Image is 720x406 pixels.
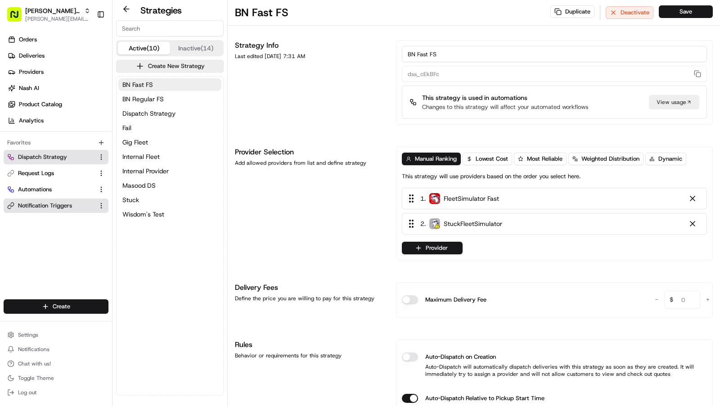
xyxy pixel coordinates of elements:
span: Notification Triggers [18,202,72,210]
span: Product Catalog [19,100,62,108]
a: Notification Triggers [7,202,94,210]
div: Favorites [4,135,108,150]
img: profile_FleetSimulator_Fast.png [429,193,440,204]
button: Wisdom's Test [118,208,221,221]
button: Notification Triggers [4,198,108,213]
a: 📗Knowledge Base [5,197,72,213]
button: Most Reliable [514,153,567,165]
button: Save [659,5,713,18]
span: Masood DS [122,181,156,190]
input: Clear [23,58,148,67]
span: [DATE] [80,163,98,171]
label: Auto-Dispatch Relative to Pickup Start Time [425,394,544,403]
div: 2. StuckFleetSimulator [402,213,707,235]
button: Gig Fleet [118,136,221,149]
div: Add allowed providers from list and define strategy [235,159,385,167]
a: Powered byPylon [63,222,109,230]
span: Stuck [122,195,139,204]
span: Lowest Cost [476,155,508,163]
button: Internal Provider [118,165,221,177]
h1: Strategy Info [235,40,385,51]
span: Dispatch Strategy [18,153,67,161]
span: Deliveries [19,52,45,60]
div: 1. FleetSimulator Fast [402,188,707,209]
p: This strategy is used in automations [422,93,588,102]
button: See all [139,115,164,126]
img: 1736555255976-a54dd68f-1ca7-489b-9aae-adbdc363a1c4 [9,86,25,102]
div: Start new chat [40,86,148,95]
button: Notifications [4,343,108,356]
span: [PERSON_NAME] [28,163,73,171]
img: Brittany Newman [9,155,23,169]
button: Log out [4,386,108,399]
span: BN Regular FS [122,95,164,104]
div: 1 . [406,194,499,203]
label: Auto-Dispatch on Creation [425,352,496,361]
a: Stuck [118,194,221,206]
div: 📗 [9,202,16,209]
h1: BN Fast FS [235,5,288,20]
a: Request Logs [7,169,94,177]
button: Manual Ranking [402,153,461,165]
button: [PERSON_NAME][EMAIL_ADDRESS][DOMAIN_NAME] [25,15,90,23]
span: Notifications [18,346,49,353]
button: Dynamic [645,153,686,165]
span: Providers [19,68,44,76]
p: Changes to this strategy will affect your automated workflows [422,103,588,111]
button: [PERSON_NAME]'s Bistro[PERSON_NAME][EMAIL_ADDRESS][DOMAIN_NAME] [4,4,93,25]
div: Behavior or requirements for this strategy [235,352,385,359]
span: Log out [18,389,36,396]
span: Manual Ranking [415,155,457,163]
h1: Provider Selection [235,147,385,158]
a: Product Catalog [4,97,112,112]
span: Knowledge Base [18,201,69,210]
img: Nash [9,9,27,27]
p: Welcome 👋 [9,36,164,50]
label: Maximum Delivery Fee [425,295,486,304]
div: Define the price you are willing to pay for this strategy [235,295,385,302]
a: Automations [7,185,94,194]
span: Internal Fleet [122,152,160,161]
button: Provider [402,242,463,254]
span: Dynamic [658,155,682,163]
span: [PERSON_NAME] [28,139,73,146]
button: Fail [118,122,221,134]
span: Most Reliable [527,155,562,163]
div: 2 . [406,219,502,229]
a: View usage [649,95,699,109]
span: Settings [18,331,38,338]
span: Gig Fleet [122,138,148,147]
button: Inactive (14) [170,42,222,54]
span: Pylon [90,223,109,230]
span: Analytics [19,117,44,125]
span: Request Logs [18,169,54,177]
span: Toggle Theme [18,374,54,382]
img: 4281594248423_2fcf9dad9f2a874258b8_72.png [19,86,35,102]
span: $ [666,292,677,310]
button: Duplicate [550,5,594,18]
img: Brittany Newman [9,131,23,145]
a: Masood DS [118,179,221,192]
span: Dispatch Strategy [122,109,175,118]
button: Create [4,299,108,314]
div: We're available if you need us! [40,95,124,102]
span: [PERSON_NAME]'s Bistro [25,6,81,15]
a: Deliveries [4,49,112,63]
p: Auto-Dispatch will automatically dispatch deliveries with this strategy as soon as they are creat... [402,363,707,378]
span: StuckFleetSimulator [444,219,502,228]
a: Nash AI [4,81,112,95]
div: 💻 [76,202,83,209]
button: BN Fast FS [118,78,221,91]
button: Lowest Cost [463,153,512,165]
span: [DATE] [80,139,98,146]
span: FleetSimulator Fast [444,194,499,203]
h1: Rules [235,339,385,350]
button: Internal Fleet [118,150,221,163]
button: BN Regular FS [118,93,221,105]
button: Automations [4,182,108,197]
